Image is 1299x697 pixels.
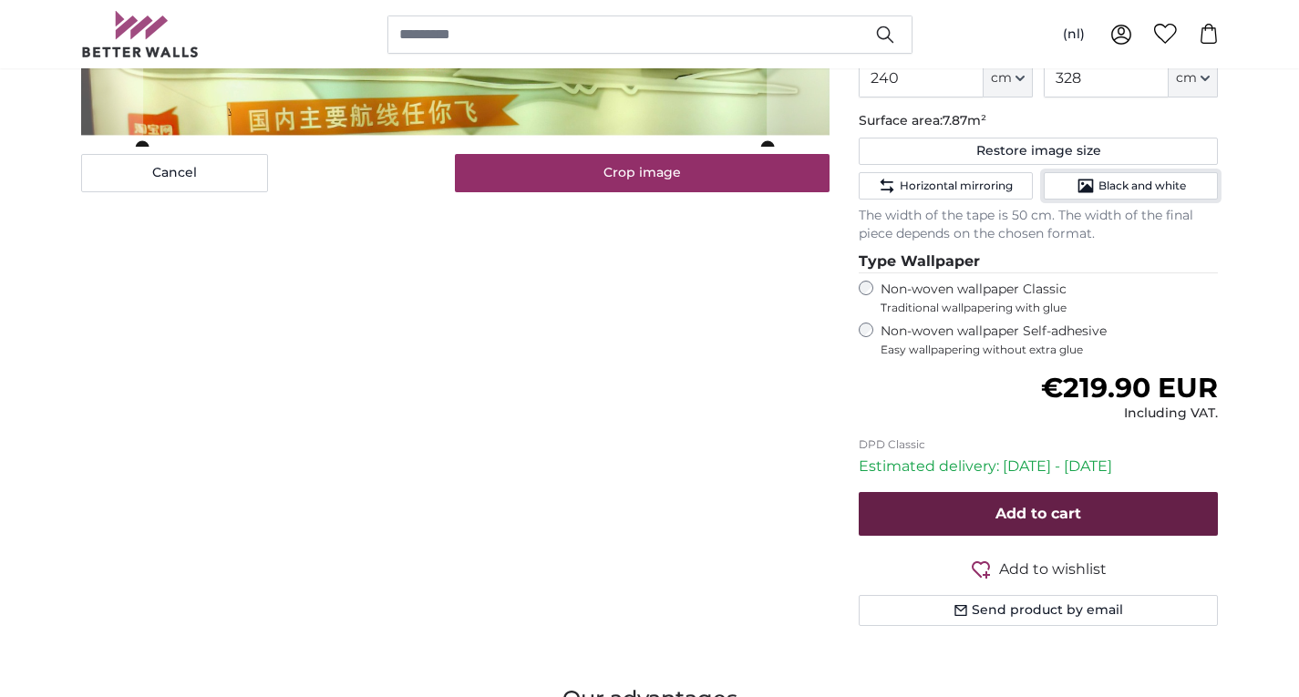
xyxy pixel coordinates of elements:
button: Crop image [455,154,830,192]
font: cm [1176,69,1197,86]
font: Add to wishlist [999,560,1107,578]
font: Non-woven wallpaper Classic [881,281,1067,297]
font: (nl) [1063,26,1085,42]
img: Betterwalls [81,11,200,57]
button: (nl) [1048,18,1099,51]
font: Traditional wallpapering with glue [881,301,1067,314]
button: Add to cart [859,492,1219,536]
button: cm [1169,59,1218,97]
font: Cancel [152,164,197,180]
button: cm [984,59,1033,97]
font: Non-woven wallpaper Self-adhesive [881,323,1107,339]
font: Surface area: [859,112,943,128]
font: Including VAT. [1124,405,1218,421]
font: Horizontal mirroring [900,179,1013,192]
font: €219.90 EUR [1041,371,1218,405]
font: Add to cart [995,505,1081,522]
button: Restore image size [859,138,1219,165]
button: Black and white [1044,172,1218,200]
button: Add to wishlist [859,558,1219,580]
font: Black and white [1098,179,1186,192]
button: Cancel [81,154,268,192]
font: Restore image size [976,142,1101,159]
font: Crop image [603,164,681,180]
font: DPD Classic [859,437,925,451]
font: The width of the tape is 50 cm. The width of the final piece depends on the chosen format. [859,207,1193,241]
button: Send product by email [859,595,1219,626]
font: 7.87m² [943,112,986,128]
font: Estimated delivery: [DATE] - [DATE] [859,457,1112,475]
font: Type Wallpaper [859,252,980,270]
button: Horizontal mirroring [859,172,1033,200]
font: Easy wallpapering without extra glue [881,343,1083,356]
font: Send product by email [972,601,1123,618]
font: cm [991,69,1012,86]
